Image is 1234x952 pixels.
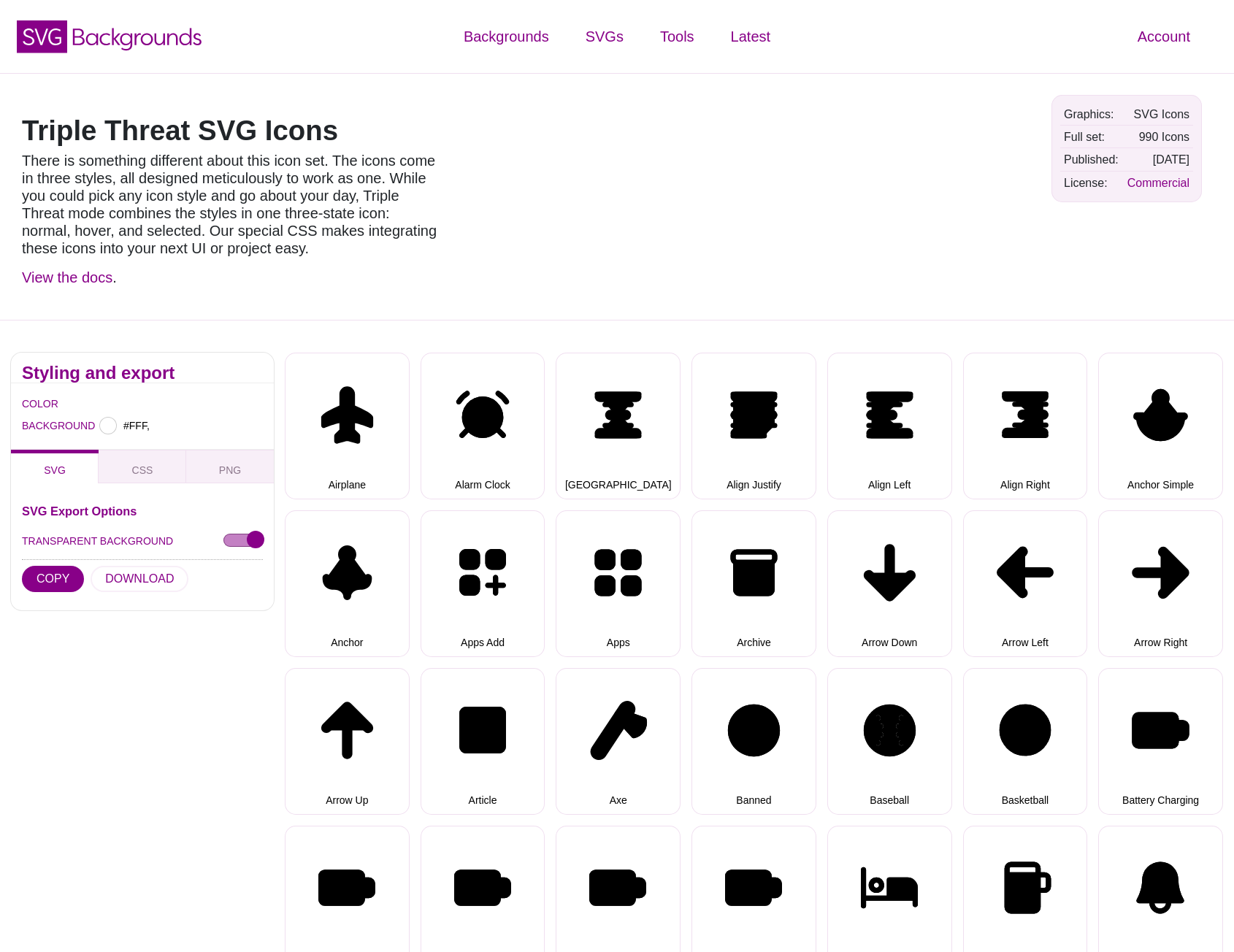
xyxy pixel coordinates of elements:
[556,510,681,657] button: Apps
[963,353,1088,499] button: Align Right
[567,15,642,58] a: SVGs
[285,668,410,815] button: Arrow Up
[421,353,545,499] button: Alarm Clock
[827,353,952,499] button: Align Left
[421,510,545,657] button: Apps Add
[99,450,186,483] button: CSS
[963,510,1088,657] button: Arrow Left
[1060,104,1122,125] td: Graphics:
[1098,353,1223,499] button: Anchor Simple
[713,15,789,58] a: Latest
[22,566,84,592] button: COPY
[827,510,952,657] button: Arrow Down
[1098,668,1223,815] button: Battery Charging
[1060,149,1122,170] td: Published:
[642,15,713,58] a: Tools
[1119,15,1208,58] a: Account
[691,510,816,657] button: Archive
[186,450,274,483] button: PNG
[1060,126,1122,147] td: Full set:
[1124,104,1193,125] td: SVG Icons
[22,367,263,379] h2: Styling and export
[1060,172,1122,193] td: License:
[556,668,681,815] button: Axe
[1124,126,1193,147] td: 990 Icons
[691,353,816,499] button: Align Justify
[1124,149,1193,170] td: [DATE]
[22,394,40,413] label: COLOR
[22,531,173,550] label: TRANSPARENT BACKGROUND
[963,668,1088,815] button: Basketball
[132,464,153,476] span: CSS
[285,510,410,657] button: Anchor
[22,269,112,285] a: View the docs
[556,353,681,499] button: [GEOGRAPHIC_DATA]
[22,505,263,517] h3: SVG Export Options
[1127,177,1189,189] a: Commercial
[1098,510,1223,657] button: Arrow Right
[445,15,567,58] a: Backgrounds
[22,152,438,257] p: There is something different about this icon set. The icons come in three styles, all designed me...
[219,464,241,476] span: PNG
[91,566,188,592] button: DOWNLOAD
[285,353,410,499] button: Airplane
[22,416,40,435] label: BACKGROUND
[421,668,545,815] button: Article
[22,269,438,286] p: .
[22,117,438,145] h1: Triple Threat SVG Icons
[691,668,816,815] button: Banned
[827,668,952,815] button: Baseball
